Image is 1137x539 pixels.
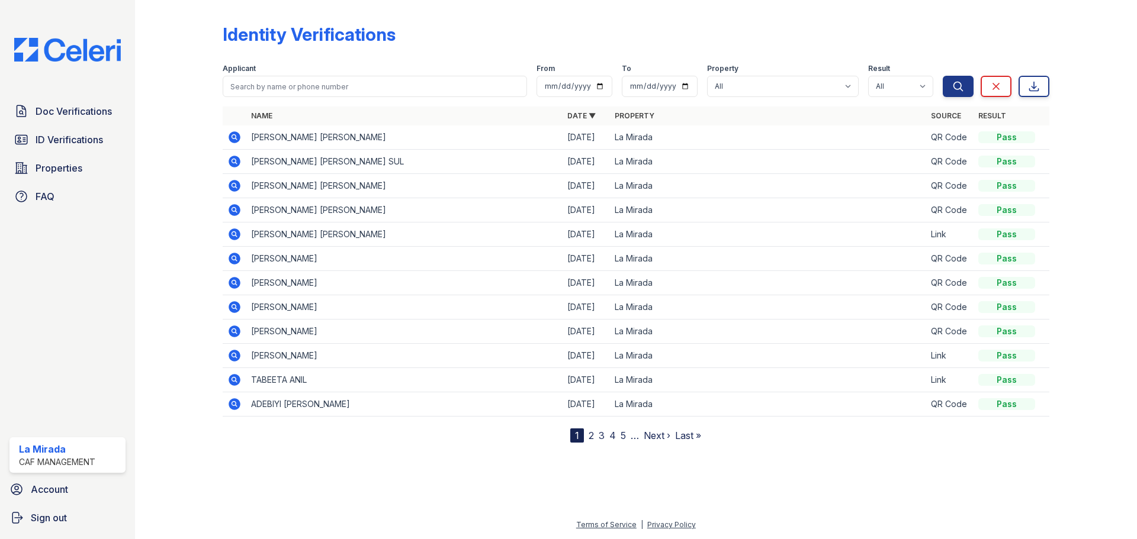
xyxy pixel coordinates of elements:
a: Sign out [5,506,130,530]
td: La Mirada [610,271,926,295]
a: FAQ [9,185,126,208]
td: [PERSON_NAME] [PERSON_NAME] [246,222,563,247]
span: Sign out [31,511,67,525]
td: [DATE] [563,150,610,174]
td: [DATE] [563,174,610,198]
a: Source [931,111,961,120]
a: Privacy Policy [647,520,696,529]
a: Properties [9,156,126,180]
a: Last » [675,430,701,441]
a: Property [615,111,654,120]
a: 4 [609,430,616,441]
div: 1 [570,428,584,443]
td: La Mirada [610,174,926,198]
td: TABEETA ANIL [246,368,563,392]
td: [DATE] [563,392,610,417]
td: [DATE] [563,198,610,222]
td: ADEBIYI [PERSON_NAME] [246,392,563,417]
a: 5 [621,430,626,441]
td: La Mirada [610,198,926,222]
a: Name [251,111,272,120]
div: Pass [978,131,1035,143]
td: La Mirada [610,150,926,174]
td: La Mirada [610,247,926,271]
td: [DATE] [563,344,610,368]
td: QR Code [926,295,974,319]
a: Next › [644,430,670,441]
a: Result [978,111,1006,120]
span: Account [31,482,68,496]
span: Doc Verifications [36,104,112,118]
img: CE_Logo_Blue-a8612792a0a2168367f1c8372b55b34899dd931a85d93a1a3d3e32e68fde9ad4.png [5,38,130,62]
td: [DATE] [563,319,610,344]
td: QR Code [926,174,974,198]
td: [PERSON_NAME] [246,344,563,368]
td: Link [926,222,974,247]
td: QR Code [926,198,974,222]
td: QR Code [926,392,974,417]
td: La Mirada [610,125,926,150]
div: CAF Management [19,456,95,468]
td: QR Code [926,271,974,295]
td: QR Code [926,247,974,271]
label: To [622,64,631,73]
div: Pass [978,204,1035,216]
td: [PERSON_NAME] [PERSON_NAME] [246,174,563,198]
a: Account [5,477,130,501]
td: [DATE] [563,247,610,271]
td: [PERSON_NAME] [246,247,563,271]
td: [DATE] [563,368,610,392]
span: ID Verifications [36,133,103,147]
div: | [641,520,643,529]
a: 2 [589,430,594,441]
div: La Mirada [19,442,95,456]
div: Pass [978,228,1035,240]
div: Pass [978,350,1035,362]
a: Terms of Service [576,520,637,529]
td: La Mirada [610,319,926,344]
td: [DATE] [563,295,610,319]
a: ID Verifications [9,128,126,151]
td: Link [926,344,974,368]
td: [PERSON_NAME] [PERSON_NAME] SUL [246,150,563,174]
label: Property [707,64,738,73]
div: Pass [978,374,1035,386]
a: Doc Verifications [9,99,126,123]
div: Pass [978,277,1035,289]
div: Pass [978,156,1035,167]
td: [DATE] [563,125,610,150]
td: La Mirada [610,222,926,247]
td: [PERSON_NAME] [PERSON_NAME] [246,125,563,150]
td: [DATE] [563,222,610,247]
td: [PERSON_NAME] [246,295,563,319]
span: FAQ [36,189,54,204]
td: QR Code [926,125,974,150]
iframe: chat widget [1087,492,1125,527]
label: Applicant [223,64,256,73]
div: Pass [978,301,1035,313]
div: Pass [978,180,1035,192]
input: Search by name or phone number [223,76,527,97]
span: … [631,428,639,443]
a: 3 [599,430,605,441]
a: Date ▼ [567,111,596,120]
div: Pass [978,398,1035,410]
td: La Mirada [610,368,926,392]
td: La Mirada [610,295,926,319]
span: Properties [36,161,82,175]
td: [DATE] [563,271,610,295]
td: [PERSON_NAME] [PERSON_NAME] [246,198,563,222]
td: QR Code [926,319,974,344]
td: QR Code [926,150,974,174]
td: La Mirada [610,344,926,368]
div: Pass [978,325,1035,337]
td: [PERSON_NAME] [246,319,563,344]
td: Link [926,368,974,392]
td: La Mirada [610,392,926,417]
div: Pass [978,253,1035,264]
label: From [537,64,555,73]
label: Result [868,64,890,73]
div: Identity Verifications [223,24,396,45]
td: [PERSON_NAME] [246,271,563,295]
